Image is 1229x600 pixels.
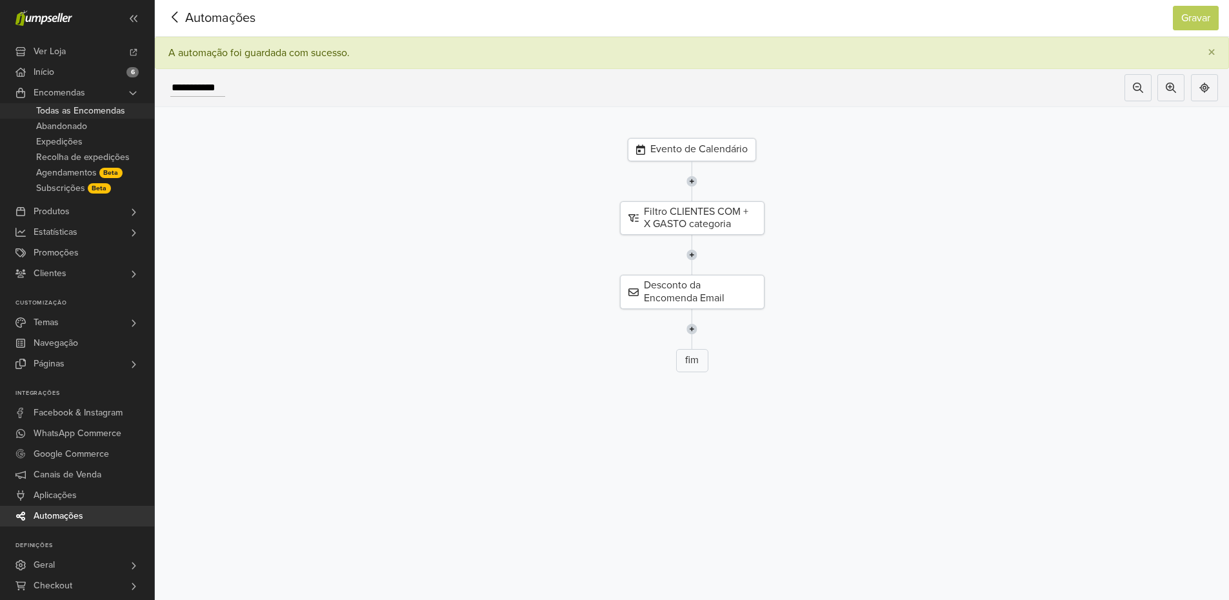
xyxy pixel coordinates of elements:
[1173,6,1219,30] button: Gravar
[686,309,697,349] img: line-7960e5f4d2b50ad2986e.svg
[34,62,54,83] span: Início
[36,181,85,196] span: Subscrições
[34,423,121,444] span: WhatsApp Commerce
[34,444,109,465] span: Google Commerce
[620,275,764,308] div: Desconto da Encomenda Email
[34,83,85,103] span: Encomendas
[34,575,72,596] span: Checkout
[620,201,764,235] div: Filtro CLIENTES COM + X GASTO categoria
[99,168,123,178] span: Beta
[36,150,130,165] span: Recolha de expedições
[34,555,55,575] span: Geral
[34,333,78,354] span: Navegação
[628,138,756,161] div: Evento de Calendário
[168,46,350,59] div: A automação foi guardada com sucesso.
[34,354,65,374] span: Páginas
[686,235,697,275] img: line-7960e5f4d2b50ad2986e.svg
[34,312,59,333] span: Temas
[34,485,77,506] span: Aplicações
[126,67,139,77] span: 6
[34,506,83,526] span: Automações
[34,243,79,263] span: Promoções
[34,222,77,243] span: Estatísticas
[34,41,66,62] span: Ver Loja
[34,201,70,222] span: Produtos
[36,119,87,134] span: Abandonado
[88,183,111,194] span: Beta
[36,134,83,150] span: Expedições
[34,263,66,284] span: Clientes
[34,465,101,485] span: Canais de Venda
[15,390,154,397] p: Integrações
[34,403,123,423] span: Facebook & Instagram
[1208,43,1215,62] span: ×
[15,542,154,550] p: Definições
[686,161,697,201] img: line-7960e5f4d2b50ad2986e.svg
[165,8,235,28] span: Automações
[15,299,154,307] p: Customização
[36,103,125,119] span: Todas as Encomendas
[36,165,97,181] span: Agendamentos
[676,349,708,372] div: fim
